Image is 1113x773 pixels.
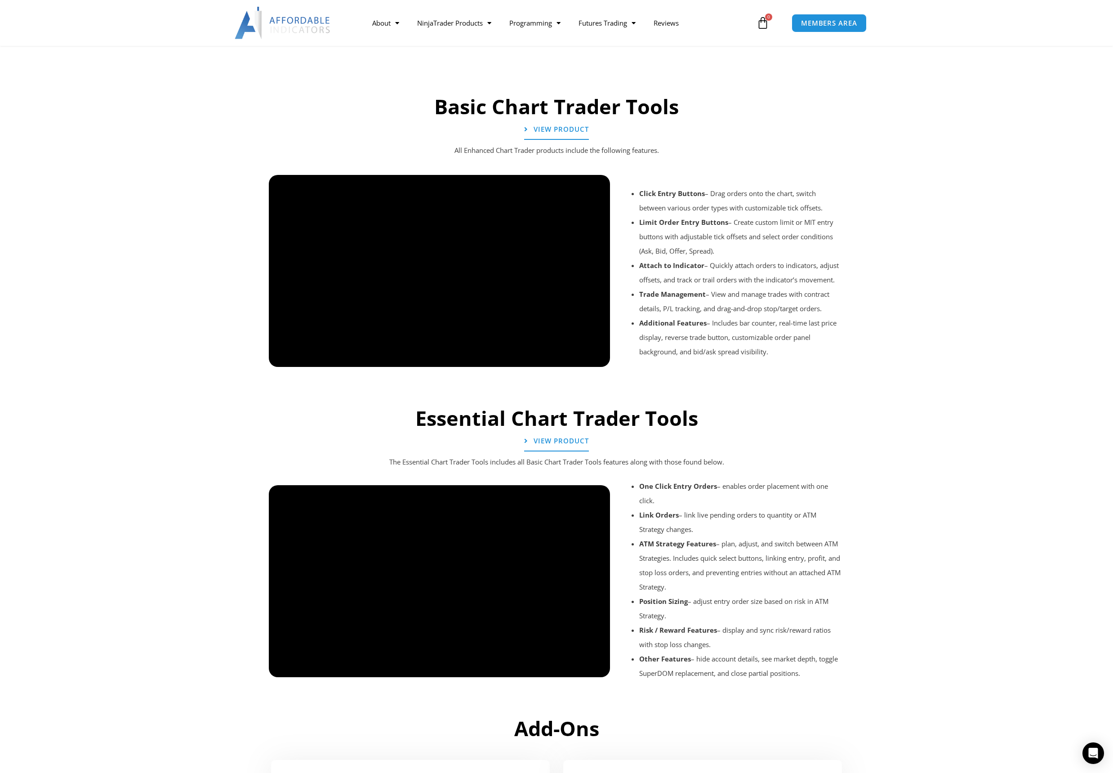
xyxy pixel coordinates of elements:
strong: Attach to Indicator [639,261,704,270]
strong: ATM Strategy Features [639,539,716,548]
strong: Click Entry Buttons [639,189,705,198]
a: MEMBERS AREA [792,14,867,32]
h2: Essential Chart Trader Tools [264,405,849,432]
img: LogoAI | Affordable Indicators – NinjaTrader [235,7,331,39]
strong: One Click Entry Orders [639,482,717,491]
li: – adjust entry order size based on risk in ATM Strategy. [639,594,843,623]
li: – hide account details, see market depth, toggle SuperDOM replacement, and close partial positions. [639,652,843,680]
li: – Quickly attach orders to indicators, adjust offsets, and track or trail orders with the indicat... [639,258,843,287]
strong: Limit Order Entry Buttons [639,218,728,227]
p: The Essential Chart Trader Tools includes all Basic Chart Trader Tools features along with those ... [287,456,826,469]
p: All Enhanced Chart Trader products include the following features. [287,144,826,157]
li: – Includes bar counter, real-time last price display, reverse trade button, customizable order pa... [639,316,843,359]
li: – enables order placement with one click. [639,479,843,508]
li: – display and sync risk/reward ratios with stop loss changes. [639,623,843,652]
a: About [363,13,408,33]
li: – plan, adjust, and switch between ATM Strategies. Includes quick select buttons, linking entry, ... [639,536,843,594]
h2: Basic Chart Trader Tools [264,94,849,120]
li: – Create custom limit or MIT entry buttons with adjustable tick offsets and select order conditio... [639,215,843,258]
strong: Other Features [639,654,691,663]
strong: Risk / Reward Features [639,626,717,634]
strong: Trade Management [639,290,706,299]
a: 0 [743,10,783,36]
a: Programming [500,13,570,33]
h2: Add-Ons [269,715,844,742]
a: View Product [524,431,589,451]
a: Reviews [645,13,688,33]
li: – link live pending orders to quantity or ATM Strategy changes. [639,508,843,536]
div: Open Intercom Messenger [1082,742,1104,764]
span: MEMBERS AREA [801,20,857,27]
strong: Additional Features [639,318,707,327]
span: 0 [765,13,772,21]
nav: Menu [363,13,754,33]
li: – Drag orders onto the chart, switch between various order types with customizable tick offsets. [639,186,843,215]
span: View Product [534,438,589,444]
li: – View and manage trades with contract details, P/L tracking, and drag-and-drop stop/target orders. [639,287,843,316]
a: View Product [524,120,589,140]
a: NinjaTrader Products [408,13,500,33]
strong: Position Sizing [639,597,688,606]
strong: Link Orders [639,510,679,519]
a: Futures Trading [570,13,645,33]
span: View Product [534,126,589,133]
